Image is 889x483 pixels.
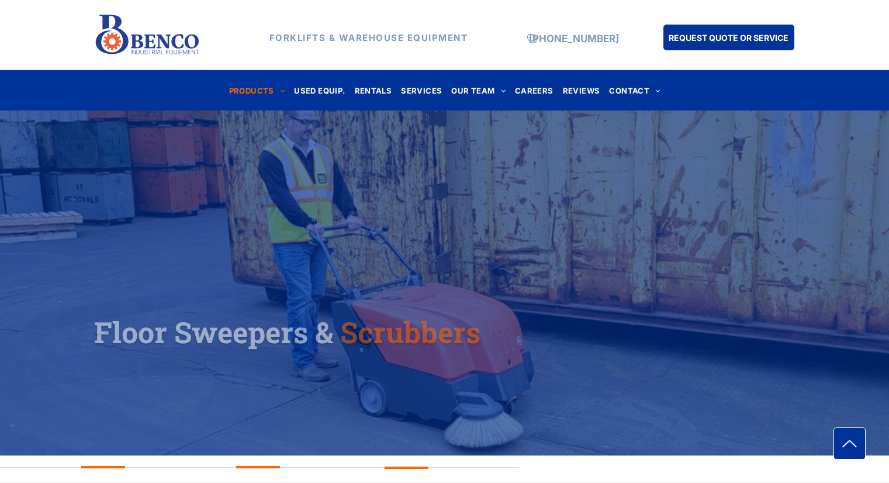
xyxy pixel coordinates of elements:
a: REVIEWS [558,82,605,98]
span: & [315,313,333,351]
a: USED EQUIP. [289,82,350,98]
span: Scrubbers [340,313,480,351]
span: REQUEST QUOTE OR SERVICE [669,27,788,49]
strong: FORKLIFTS & WAREHOUSE EQUIPMENT [269,32,468,43]
a: SERVICES [396,82,447,98]
a: CAREERS [510,82,558,98]
a: PRODUCTS [224,82,290,98]
a: RENTALS [350,82,397,98]
a: REQUEST QUOTE OR SERVICE [663,25,794,50]
a: CONTACT [604,82,665,98]
span: Floor Sweepers [94,313,308,351]
a: OUR TEAM [447,82,510,98]
a: [PHONE_NUMBER] [529,33,619,44]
